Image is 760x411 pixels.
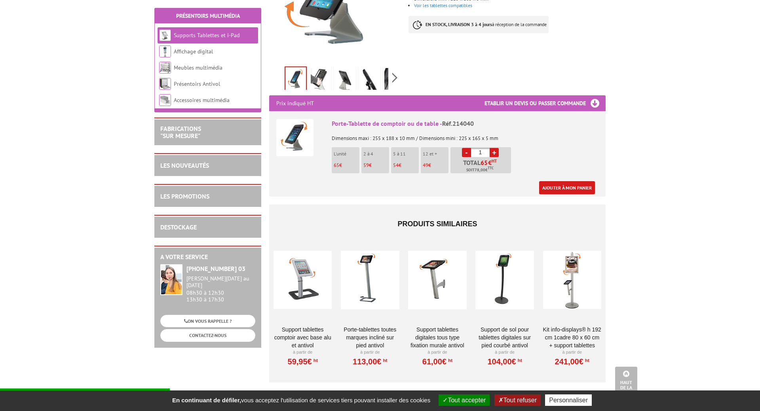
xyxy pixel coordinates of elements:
[288,359,318,364] a: 59,95€HT
[488,166,494,170] sup: TTC
[334,151,359,157] p: L'unité
[363,162,369,169] span: 59
[186,275,255,303] div: 08h30 à 12h30 13h30 à 17h30
[160,223,197,231] a: DESTOCKAGE
[516,358,522,363] sup: HT
[160,264,182,295] img: widget-service.jpg
[462,148,471,157] a: -
[555,359,589,364] a: 241,00€HT
[422,359,452,364] a: 61,00€HT
[311,68,330,93] img: 214040_porte-tablette_de_comptoir_ou_de_table_ouverture__1_.jpg
[186,275,255,289] div: [PERSON_NAME][DATE] au [DATE]
[545,394,592,406] button: Personnaliser (fenêtre modale)
[334,162,339,169] span: 65
[481,159,488,166] span: 65
[160,125,201,140] a: FABRICATIONS"Sur Mesure"
[408,16,549,33] p: à réception de la commande
[174,80,220,87] a: Présentoirs Antivol
[466,167,494,173] span: Soit €
[393,163,419,168] p: €
[274,326,332,349] a: Support Tablettes Comptoir avec base alu et antivol
[174,48,213,55] a: Affichage digital
[397,220,477,228] span: Produits similaires
[159,62,171,74] img: Meubles multimédia
[159,78,171,90] img: Présentoirs Antivol
[353,359,387,364] a: 113,00€HT
[334,163,359,168] p: €
[423,163,448,168] p: €
[341,349,399,356] p: À partir de
[168,397,434,403] span: vous acceptez l'utilisation de services tiers pouvant installer des cookies
[172,397,241,403] strong: En continuant de défiler,
[186,265,245,273] strong: [PHONE_NUMBER] 03
[360,68,379,93] img: 214040_porte-tablette_de_comptoir_ou_de_table_cote.jpg
[423,151,448,157] p: 12 et +
[341,326,399,349] a: Porte-Tablettes toutes marques incliné sur pied antivol
[446,358,452,363] sup: HT
[384,68,403,93] img: 214040_porte-tablette_de_comptoir.jpg
[494,394,541,406] button: Tout refuser
[160,315,255,327] a: ON VOUS RAPPELLE ?
[285,67,306,92] img: supports_tablettes_214040_fleche.jpg
[393,162,399,169] span: 54
[583,358,589,363] sup: HT
[160,254,255,261] h2: A votre service
[393,151,419,157] p: 5 à 11
[312,358,318,363] sup: HT
[439,394,490,406] button: Tout accepter
[615,367,637,399] a: Haut de la page
[442,119,474,127] span: Réf.214040
[475,167,485,173] span: 78,00
[363,163,389,168] p: €
[492,158,497,164] sup: HT
[408,349,466,356] p: À partir de
[475,349,534,356] p: À partir de
[174,64,222,71] a: Meubles multimédia
[276,119,313,156] img: Porte-Tablette de comptoir ou de table
[488,159,492,166] span: €
[484,95,606,111] h3: Etablir un devis ou passer commande
[174,32,239,39] a: Supports Tablettes et i-Pad
[543,326,601,349] a: Kit Info-Displays® H 192 cm 1cadre 80 x 60 cm + support Tablettes
[159,45,171,57] img: Affichage digital
[539,181,595,194] a: Ajouter à mon panier
[174,97,230,104] a: Accessoires multimédia
[490,148,499,157] a: +
[543,349,601,356] p: À partir de
[391,71,399,84] span: Next
[363,151,389,157] p: 2 à 4
[475,326,534,349] a: Support de sol pour tablettes digitales sur pied courbé antivol
[426,21,492,27] strong: EN STOCK, LIVRAISON 3 à 4 jours
[160,329,255,341] a: CONTACTEZ-NOUS
[159,29,171,41] img: Supports Tablettes et i-Pad
[414,2,472,8] a: Voir les tablettes compatibles
[160,192,209,200] a: LES PROMOTIONS
[159,94,171,106] img: Accessoires multimédia
[408,326,466,349] a: Support Tablettes Digitales tous type fixation murale antivol
[332,119,598,128] div: Porte-Tablette de comptoir ou de table -
[452,159,511,173] p: Total
[423,162,428,169] span: 49
[332,130,598,141] p: Dimensions maxi : 255 x 188 x 10 mm / Dimensions mini : 225 x 165 x 5 mm
[487,359,522,364] a: 104,00€HT
[381,358,387,363] sup: HT
[160,161,209,169] a: LES NOUVEAUTÉS
[335,68,354,93] img: 214040_porte-tablette_de_comptoir_ou_de_table_ouverture__2_.jpg
[274,349,332,356] p: À partir de
[176,12,240,19] a: Présentoirs Multimédia
[276,95,314,111] p: Prix indiqué HT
